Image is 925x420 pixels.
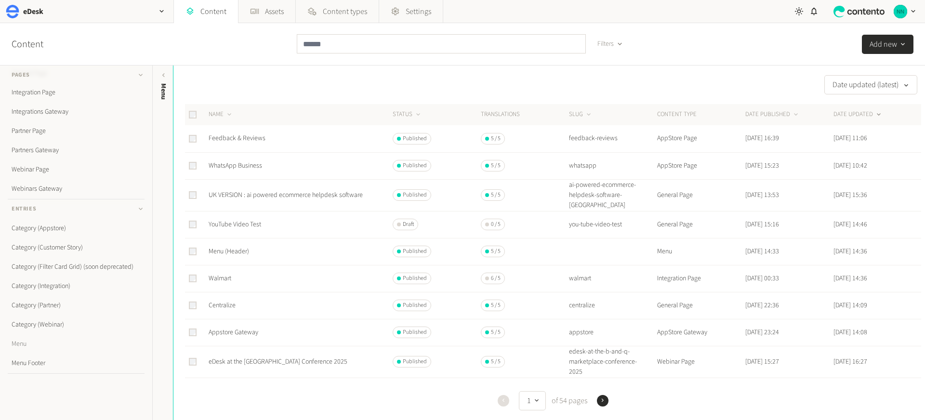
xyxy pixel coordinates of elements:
[8,334,145,354] a: Menu
[894,5,907,18] img: Nikola Nikolov
[393,110,422,119] button: STATUS
[403,161,427,170] span: Published
[657,238,745,265] td: Menu
[209,328,258,337] a: Appstore Gateway
[833,357,867,367] time: [DATE] 16:27
[833,328,867,337] time: [DATE] 14:08
[568,346,657,378] td: edesk-at-the-b-and-q-marketplace-conference-2025
[8,179,145,198] a: Webinars Gateway
[403,357,427,366] span: Published
[12,205,36,213] span: Entries
[480,104,568,125] th: Translations
[745,161,779,171] time: [DATE] 15:23
[745,247,779,256] time: [DATE] 14:33
[569,110,593,119] button: SLUG
[209,190,363,200] a: UK VERSION : ai powered ecommerce helpdesk software
[209,220,261,229] a: YouTube Video Test
[209,274,231,283] a: Walmart
[8,141,145,160] a: Partners Gateway
[8,102,145,121] a: Integrations Gateway
[6,5,19,18] img: eDesk
[209,110,233,119] button: NAME
[491,274,501,283] span: 6 / 5
[833,247,867,256] time: [DATE] 14:36
[8,160,145,179] a: Webinar Page
[824,75,917,94] button: Date updated (latest)
[8,238,145,257] a: Category (Customer Story)
[491,247,501,256] span: 5 / 5
[833,133,867,143] time: [DATE] 11:06
[745,301,779,310] time: [DATE] 22:36
[12,37,66,52] h2: Content
[491,161,501,170] span: 5 / 5
[8,83,145,102] a: Integration Page
[745,133,779,143] time: [DATE] 16:39
[209,301,236,310] a: Centralize
[833,301,867,310] time: [DATE] 14:09
[590,34,631,53] button: Filters
[568,292,657,319] td: centralize
[568,265,657,292] td: walmart
[833,220,867,229] time: [DATE] 14:46
[568,319,657,346] td: appstore
[8,276,145,296] a: Category (Integration)
[403,220,414,229] span: Draft
[8,354,145,373] a: Menu Footer
[657,292,745,319] td: General Page
[519,391,546,410] button: 1
[491,357,501,366] span: 5 / 5
[568,179,657,211] td: ai-powered-ecommerce-helpdesk-software-[GEOGRAPHIC_DATA]
[833,274,867,283] time: [DATE] 14:36
[323,6,367,17] span: Content types
[745,110,800,119] button: DATE PUBLISHED
[745,190,779,200] time: [DATE] 13:53
[403,134,427,143] span: Published
[657,319,745,346] td: AppStore Gateway
[568,152,657,179] td: whatsapp
[159,83,169,100] span: Menu
[745,357,779,367] time: [DATE] 15:27
[403,191,427,199] span: Published
[745,274,779,283] time: [DATE] 00:33
[597,39,614,49] span: Filters
[491,220,501,229] span: 0 / 5
[833,190,867,200] time: [DATE] 15:36
[403,247,427,256] span: Published
[209,247,249,256] a: Menu (Header)
[491,191,501,199] span: 5 / 5
[12,71,30,79] span: Pages
[657,179,745,211] td: General Page
[657,346,745,378] td: Webinar Page
[657,125,745,152] td: AppStore Page
[209,357,347,367] a: eDesk at the [GEOGRAPHIC_DATA] Conference 2025
[209,133,265,143] a: Feedback & Reviews
[657,378,745,405] td: Menu Footer
[657,104,745,125] th: CONTENT TYPE
[23,6,43,17] h2: eDesk
[657,211,745,238] td: General Page
[833,161,867,171] time: [DATE] 10:42
[862,35,913,54] button: Add new
[8,296,145,315] a: Category (Partner)
[745,328,779,337] time: [DATE] 23:24
[568,125,657,152] td: feedback-reviews
[403,301,427,310] span: Published
[491,301,501,310] span: 5 / 5
[403,274,427,283] span: Published
[568,211,657,238] td: you-tube-video-test
[550,395,587,407] span: of 54 pages
[657,265,745,292] td: Integration Page
[403,328,427,337] span: Published
[8,257,145,276] a: Category (Filter Card Grid) (soon deprecated)
[406,6,431,17] span: Settings
[657,152,745,179] td: AppStore Page
[833,110,883,119] button: DATE UPDATED
[8,121,145,141] a: Partner Page
[8,219,145,238] a: Category (Appstore)
[491,328,501,337] span: 5 / 5
[8,315,145,334] a: Category (Webinar)
[745,220,779,229] time: [DATE] 15:16
[491,134,501,143] span: 5 / 5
